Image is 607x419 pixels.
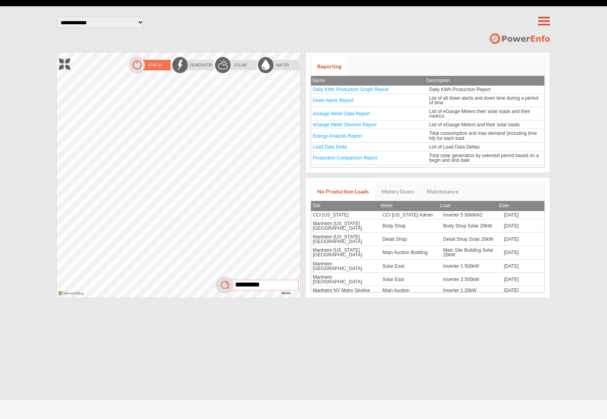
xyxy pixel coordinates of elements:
th: Site [311,201,379,211]
span: Name [312,78,325,83]
a: Energy Analysis Report [313,133,362,139]
td: Body Shop [381,219,442,233]
span: Description [426,78,450,83]
td: List of eGauge Meters their solar loads and their metrics [427,107,544,120]
td: Manheim [GEOGRAPHIC_DATA] [311,273,381,286]
a: Meters Down [375,182,420,201]
td: Daily KWh Production Report [427,86,544,94]
a: No Production Loads [311,182,375,201]
a: Down Alerts Report [313,98,354,103]
td: Detail Shop Solar 20kW [442,233,502,246]
td: Detail Shop [381,233,442,246]
td: List of eGauge Meters and their solar loads [427,120,544,129]
th: Date [497,201,539,211]
td: [DATE] [502,273,544,286]
th: Load [438,201,497,211]
td: List of all down alerts and down time during a period of time [427,94,544,107]
a: Production Comparison Report [313,155,378,161]
span: Meter [381,203,393,208]
span: Date [499,203,509,208]
img: logo [488,32,550,45]
span: Site [312,203,321,208]
th: Name [311,76,425,86]
td: CCI [US_STATE] [311,211,381,219]
a: eGauge Meter Data Report [313,111,370,116]
td: List of Load Data Deltas [427,143,544,151]
th: Meter [379,201,438,211]
img: waterOff.png [257,56,300,74]
td: Main Auction Building [381,246,442,259]
td: [DATE] [502,219,544,233]
td: Total consumption and max demand (including time hit) for each load [427,129,544,142]
td: CCI [US_STATE] Admin [381,211,442,219]
td: Manheim [US_STATE][GEOGRAPHIC_DATA] [311,233,381,246]
td: Inverter 1 500kW [442,260,502,273]
td: Body Shop Solar 20kW [442,219,502,233]
td: [DATE] [502,233,544,246]
td: Inverter 5 50kWAC [442,211,502,219]
a: Site Alerts [313,166,334,172]
td: Total solar generation by selected period based on a begin and end date [427,151,544,165]
td: Manheim [GEOGRAPHIC_DATA] [311,260,381,273]
td: Manheim [US_STATE][GEOGRAPHIC_DATA] [311,219,381,233]
td: [DATE] [502,260,544,273]
td: Solar East [381,260,442,273]
a: Load Data Delta [313,144,347,150]
a: eGauge Meter Devices Report [313,122,377,127]
img: statusOn.png [128,56,171,74]
td: [DATE] [502,246,544,259]
a: Microsoft Bing [59,293,86,296]
td: [DATE] [502,211,544,219]
a: Reporting [311,57,348,76]
td: List of several types of alerts [427,165,544,173]
td: Solar East [381,273,442,286]
td: Inverter 3 500kW [442,273,502,286]
img: solarOff.png [214,56,257,74]
a: Maintenance [420,182,465,201]
th: Description [425,76,539,86]
td: Main Site Building Solar 20kW [442,246,502,259]
img: zoom.png [59,58,70,70]
img: mag.png [215,276,300,294]
a: Daily KWh Production Graph Report [313,87,389,92]
td: Manheim [US_STATE][GEOGRAPHIC_DATA] [311,246,381,259]
span: Load [440,203,451,208]
img: energyOff.png [171,56,214,74]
